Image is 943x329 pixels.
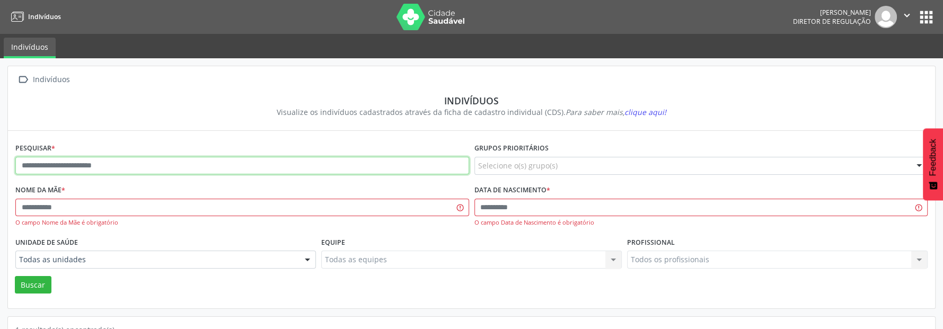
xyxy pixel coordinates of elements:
[875,6,897,28] img: img
[19,254,294,265] span: Todas as unidades
[15,72,31,87] i: 
[31,72,72,87] div: Indivíduos
[7,8,61,25] a: Indivíduos
[15,72,72,87] a:  Indivíduos
[566,107,666,117] i: Para saber mais,
[15,182,65,199] label: Nome da mãe
[474,182,550,199] label: Data de nascimento
[478,160,558,171] span: Selecione o(s) grupo(s)
[474,140,549,157] label: Grupos prioritários
[627,234,675,251] label: Profissional
[901,10,913,21] i: 
[474,218,928,227] div: O campo Data de Nascimento é obrigatório
[4,38,56,58] a: Indivíduos
[793,17,871,26] span: Diretor de regulação
[15,218,469,227] div: O campo Nome da Mãe é obrigatório
[15,234,78,251] label: Unidade de saúde
[15,140,55,157] label: Pesquisar
[624,107,666,117] span: clique aqui!
[28,12,61,21] span: Indivíduos
[321,234,345,251] label: Equipe
[23,106,920,118] div: Visualize os indivíduos cadastrados através da ficha de cadastro individual (CDS).
[23,95,920,106] div: Indivíduos
[917,8,936,26] button: apps
[897,6,917,28] button: 
[923,128,943,200] button: Feedback - Mostrar pesquisa
[928,139,938,176] span: Feedback
[793,8,871,17] div: [PERSON_NAME]
[15,276,51,294] button: Buscar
